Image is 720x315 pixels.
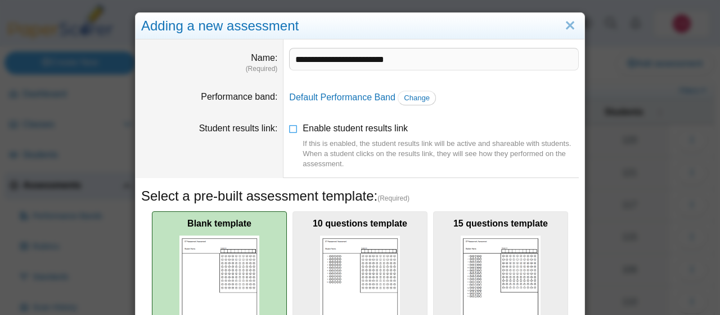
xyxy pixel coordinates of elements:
h5: Select a pre-built assessment template: [141,187,579,206]
span: (Required) [377,194,409,203]
dfn: (Required) [141,64,277,74]
div: Adding a new assessment [136,13,584,39]
label: Student results link [199,123,278,133]
b: Blank template [187,219,251,228]
b: 10 questions template [313,219,407,228]
span: Enable student results link [303,123,579,169]
a: Close [561,16,579,36]
label: Performance band [201,92,277,101]
a: Default Performance Band [289,92,395,102]
span: Change [404,94,430,102]
label: Name [251,53,277,63]
b: 15 questions template [453,219,548,228]
a: Change [398,91,436,105]
div: If this is enabled, the student results link will be active and shareable with students. When a s... [303,139,579,170]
